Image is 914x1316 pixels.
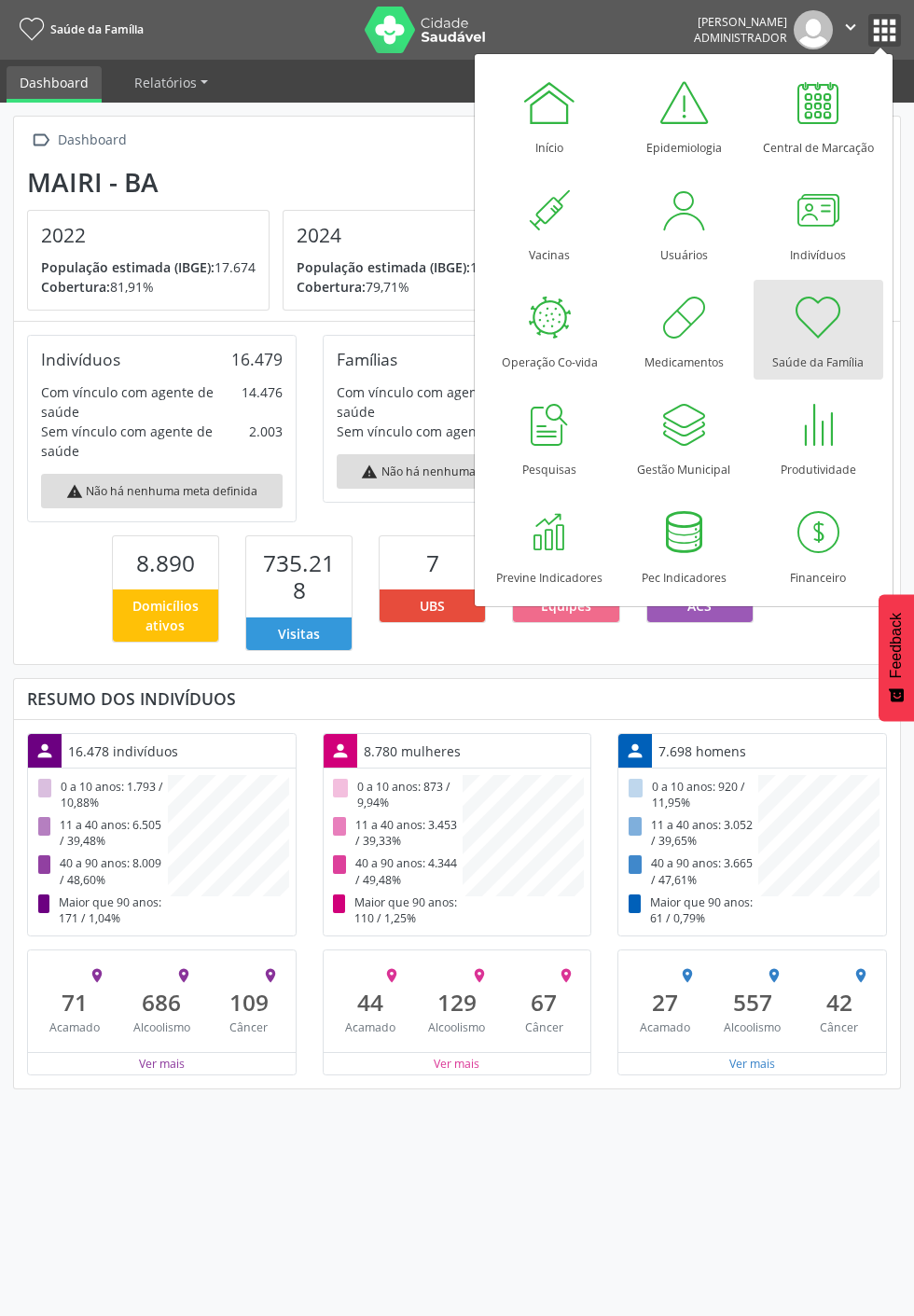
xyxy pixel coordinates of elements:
span: Administrador [694,30,787,46]
div: Não há nenhuma meta definida [337,454,578,489]
i: warning [66,483,83,500]
a: Epidemiologia [619,65,749,165]
i: person [625,741,645,761]
div: 8.780 mulheres [357,735,467,768]
div: 40 a 90 anos: 8.009 / 48,60% [35,852,168,891]
a: Relatórios [121,66,221,99]
div: 67 [514,989,575,1016]
div: 109 [218,989,279,1016]
div: Maior que 90 anos: 171 / 1,04% [35,891,168,929]
a: Medicamentos [619,280,749,380]
div: 40 a 90 anos: 3.665 / 47,61% [625,852,758,891]
a: Operação Co-vida [485,280,615,380]
div: 16.478 indivíduos [62,735,185,768]
div: 11 a 40 anos: 3.052 / 39,65% [625,814,758,852]
div: 11 a 40 anos: 3.453 / 39,33% [330,814,464,852]
div: Dashboard [54,127,130,154]
a: Gestão Municipal [619,387,749,487]
div: Alcoolismo [132,1019,192,1035]
span: Visitas [278,624,320,644]
i: place [383,967,400,984]
i: place [679,967,696,984]
div: 0 a 10 anos: 873 / 9,94% [330,775,464,813]
h4: 2022 [41,224,256,247]
p: 81,91% [41,277,256,297]
p: 17.674 [41,257,256,277]
div: 686 [132,989,192,1016]
div: Alcoolismo [426,1019,487,1035]
div: Com vínculo com agente de saúde [41,382,242,422]
a: Pec Indicadores [619,495,749,595]
a: Saúde da Família [13,14,144,45]
span: Cobertura: [297,278,366,296]
div: Acamado [45,1019,105,1035]
i: place [471,967,488,984]
i: place [766,967,782,984]
i:  [27,127,54,154]
div: 14.476 [242,382,283,422]
a: Financeiro [754,495,883,595]
div: 71 [45,989,105,1016]
div: Indivíduos [41,349,120,369]
i: place [175,967,192,984]
div: [PERSON_NAME] [694,14,787,30]
div: Sem vínculo com agente de saúde [41,422,249,461]
i:  [840,17,861,37]
div: Maior que 90 anos: 61 / 0,79% [625,891,758,929]
div: Câncer [218,1019,279,1035]
span: Relatórios [134,74,197,91]
p: 79,71% [297,277,511,297]
button:  [833,10,868,49]
div: 7.698 homens [652,735,753,768]
span: Domicílios ativos [119,596,212,635]
span: UBS [420,596,445,616]
div: Maior que 90 anos: 110 / 1,25% [330,891,464,929]
div: 2.003 [249,422,283,461]
div: Sem vínculo com agente de saúde [337,422,550,441]
a: Saúde da Família [754,280,883,380]
span: Cobertura: [41,278,110,296]
i: warning [361,464,378,480]
span: 8.890 [136,547,195,578]
div: 11 a 40 anos: 6.505 / 39,48% [35,814,168,852]
a: Previne Indicadores [485,495,615,595]
i: place [89,967,105,984]
div: 557 [722,989,782,1016]
a:  Dashboard [27,127,130,154]
div: 42 [809,989,869,1016]
div: Acamado [339,1019,400,1035]
p: 18.161 [297,257,511,277]
span: População estimada (IBGE): [297,258,470,276]
button: Ver mais [728,1055,776,1073]
div: 16.479 [231,349,283,369]
img: img [794,10,833,49]
div: 40 a 90 anos: 4.344 / 49,48% [330,852,464,891]
div: Famílias [337,349,397,369]
i: person [35,741,55,761]
a: Indivíduos [754,173,883,272]
span: 735.218 [263,547,335,605]
div: Com vínculo com agente de saúde [337,382,545,422]
div: 0 a 10 anos: 920 / 11,95% [625,775,758,813]
span: 7 [426,547,439,578]
a: Dashboard [7,66,102,103]
button: apps [868,14,901,47]
a: Pesquisas [485,387,615,487]
span: População estimada (IBGE): [41,258,215,276]
i: place [558,967,575,984]
button: Feedback - Mostrar pesquisa [879,594,914,721]
div: Câncer [809,1019,869,1035]
div: Alcoolismo [722,1019,782,1035]
button: Ver mais [433,1055,480,1073]
a: Central de Marcação [754,65,883,165]
div: 129 [426,989,487,1016]
div: 44 [339,989,400,1016]
div: Não há nenhuma meta definida [41,474,283,508]
i: place [262,967,279,984]
div: Resumo dos indivíduos [27,688,887,709]
a: Usuários [619,173,749,272]
i: place [852,967,869,984]
span: Feedback [888,613,905,678]
a: Produtividade [754,387,883,487]
button: Ver mais [138,1055,186,1073]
